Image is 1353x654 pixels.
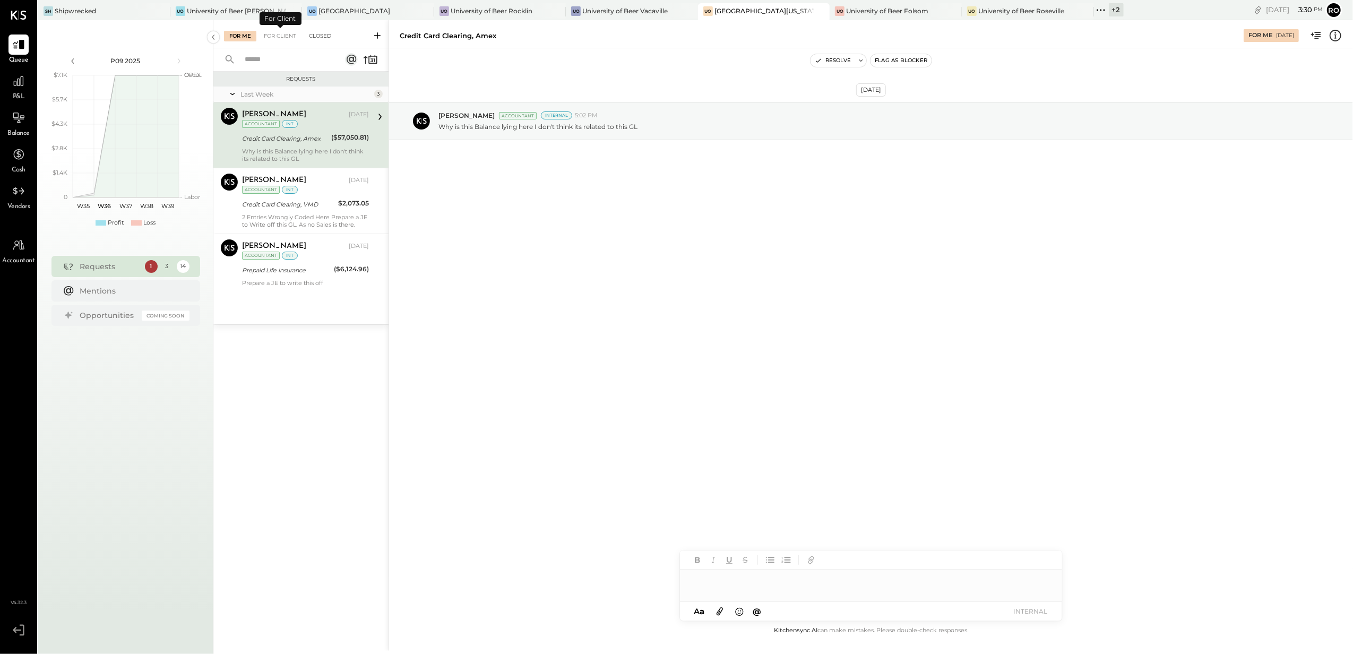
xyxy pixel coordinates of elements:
[258,31,301,41] div: For Client
[282,252,298,260] div: int
[242,120,280,128] div: Accountant
[438,111,495,120] span: [PERSON_NAME]
[1253,4,1263,15] div: copy link
[846,6,928,15] div: University of Beer Folsom
[119,202,132,210] text: W37
[13,92,25,102] span: P&L
[349,242,369,251] div: [DATE]
[541,111,572,119] div: Internal
[835,6,844,16] div: Uo
[184,71,201,79] text: OPEX
[703,6,713,16] div: Uo
[331,132,369,143] div: ($57,050.81)
[242,148,369,162] div: Why is this Balance lying here I don't think its related to this GL
[44,6,53,16] div: Sh
[738,553,752,567] button: Strikethrough
[242,241,306,252] div: [PERSON_NAME]
[307,6,317,16] div: Uo
[438,122,637,131] p: Why is this Balance lying here I don't think its related to this GL
[349,110,369,119] div: [DATE]
[176,6,185,16] div: Uo
[439,6,449,16] div: Uo
[1,235,37,266] a: Accountant
[7,202,30,212] span: Vendors
[80,261,140,272] div: Requests
[1248,31,1272,40] div: For Me
[161,202,175,210] text: W39
[140,202,153,210] text: W38
[804,553,818,567] button: Add URL
[753,606,762,616] span: @
[98,202,111,210] text: W36
[967,6,977,16] div: Uo
[184,193,200,201] text: Labor
[700,606,704,616] span: a
[177,260,189,273] div: 14
[81,56,171,65] div: P09 2025
[871,54,932,67] button: Flag as Blocker
[714,6,814,15] div: [GEOGRAPHIC_DATA][US_STATE]
[691,553,704,567] button: Bold
[856,83,886,97] div: [DATE]
[242,186,280,194] div: Accountant
[978,6,1064,15] div: University of Beer Roseville
[53,169,67,176] text: $1.4K
[282,120,298,128] div: int
[349,176,369,185] div: [DATE]
[80,286,184,296] div: Mentions
[242,279,369,287] div: Prepare a JE to write this off
[161,260,174,273] div: 3
[187,6,287,15] div: University of Beer [PERSON_NAME]
[219,75,383,83] div: Requests
[145,260,158,273] div: 1
[1,71,37,102] a: P&L
[12,166,25,175] span: Cash
[242,175,306,186] div: [PERSON_NAME]
[51,120,67,127] text: $4.3K
[77,202,90,210] text: W35
[334,264,369,274] div: ($6,124.96)
[1009,604,1052,618] button: INTERNAL
[1109,3,1124,16] div: + 2
[242,213,369,228] div: 2 Entries Wrongly Coded Here Prepare a JE to Write off this GL. As no Sales is there.
[242,133,328,144] div: Credit Card Clearing, Amex
[260,12,301,25] div: For Client
[722,553,736,567] button: Underline
[763,553,777,567] button: Unordered List
[7,129,30,139] span: Balance
[571,6,581,16] div: Uo
[318,6,390,15] div: [GEOGRAPHIC_DATA]
[54,71,67,79] text: $7.1K
[1,35,37,65] a: Queue
[242,265,331,276] div: Prepaid Life Insurance
[811,54,855,67] button: Resolve
[1,181,37,212] a: Vendors
[338,198,369,209] div: $2,073.05
[9,56,29,65] span: Queue
[691,606,708,617] button: Aa
[64,193,67,201] text: 0
[282,186,298,194] div: int
[304,31,337,41] div: Closed
[1,108,37,139] a: Balance
[779,553,793,567] button: Ordered List
[80,310,136,321] div: Opportunities
[240,90,372,99] div: Last Week
[582,6,668,15] div: University of Beer Vacaville
[1,144,37,175] a: Cash
[242,109,306,120] div: [PERSON_NAME]
[242,252,280,260] div: Accountant
[706,553,720,567] button: Italic
[52,96,67,103] text: $5.7K
[143,219,156,227] div: Loss
[499,112,537,119] div: Accountant
[1266,5,1323,15] div: [DATE]
[3,256,35,266] span: Accountant
[142,311,189,321] div: Coming Soon
[575,111,598,120] span: 5:02 PM
[55,6,96,15] div: Shipwrecked
[400,31,496,41] div: Credit Card Clearing, Amex
[242,199,335,210] div: Credit Card Clearing, VMD
[108,219,124,227] div: Profit
[1325,2,1342,19] button: Ro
